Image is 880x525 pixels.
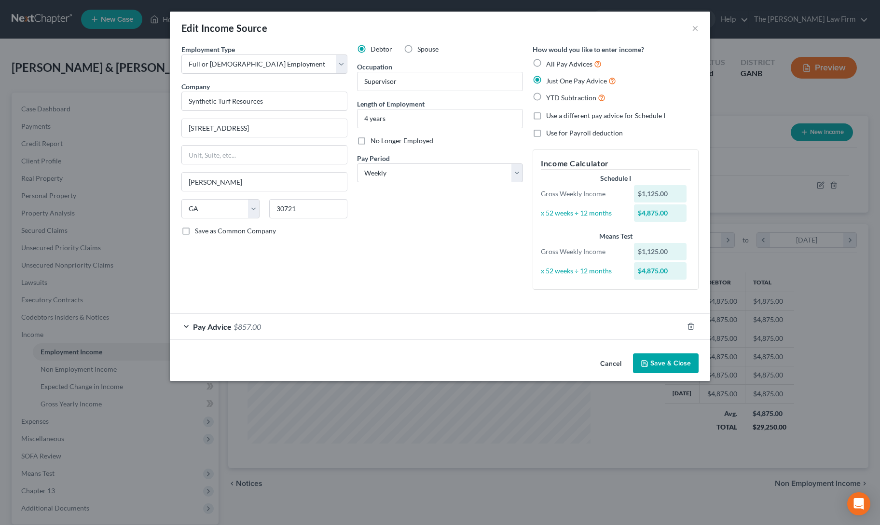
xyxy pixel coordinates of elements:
span: $857.00 [234,322,261,331]
span: Debtor [371,45,392,53]
input: -- [357,72,522,91]
input: Enter address... [182,119,347,137]
span: YTD Subtraction [546,94,596,102]
span: Company [181,82,210,91]
div: Schedule I [541,174,690,183]
div: Open Intercom Messenger [847,492,870,515]
button: × [692,22,699,34]
input: ex: 2 years [357,109,522,128]
div: $4,875.00 [634,204,687,222]
input: Enter city... [182,173,347,191]
div: $4,875.00 [634,262,687,280]
span: Just One Pay Advice [546,77,607,85]
div: x 52 weeks ÷ 12 months [536,208,629,218]
label: Length of Employment [357,99,425,109]
div: Gross Weekly Income [536,247,629,256]
input: Enter zip... [269,199,347,218]
input: Unit, Suite, etc... [182,146,347,164]
label: How would you like to enter income? [533,44,644,54]
button: Cancel [592,354,629,374]
span: Pay Advice [193,322,232,331]
div: x 52 weeks ÷ 12 months [536,266,629,276]
span: Employment Type [181,45,235,54]
label: Occupation [357,62,392,72]
span: All Pay Advices [546,60,592,68]
span: Pay Period [357,154,390,162]
div: Means Test [541,231,690,241]
div: $1,125.00 [634,185,687,202]
button: Save & Close [633,353,699,374]
span: Use for Payroll deduction [546,129,623,137]
div: Edit Income Source [181,21,267,35]
div: Gross Weekly Income [536,189,629,199]
input: Search company by name... [181,92,347,111]
span: No Longer Employed [371,136,433,145]
h5: Income Calculator [541,158,690,170]
div: $1,125.00 [634,243,687,260]
span: Spouse [417,45,439,53]
span: Use a different pay advice for Schedule I [546,111,665,120]
span: Save as Common Company [195,227,276,235]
